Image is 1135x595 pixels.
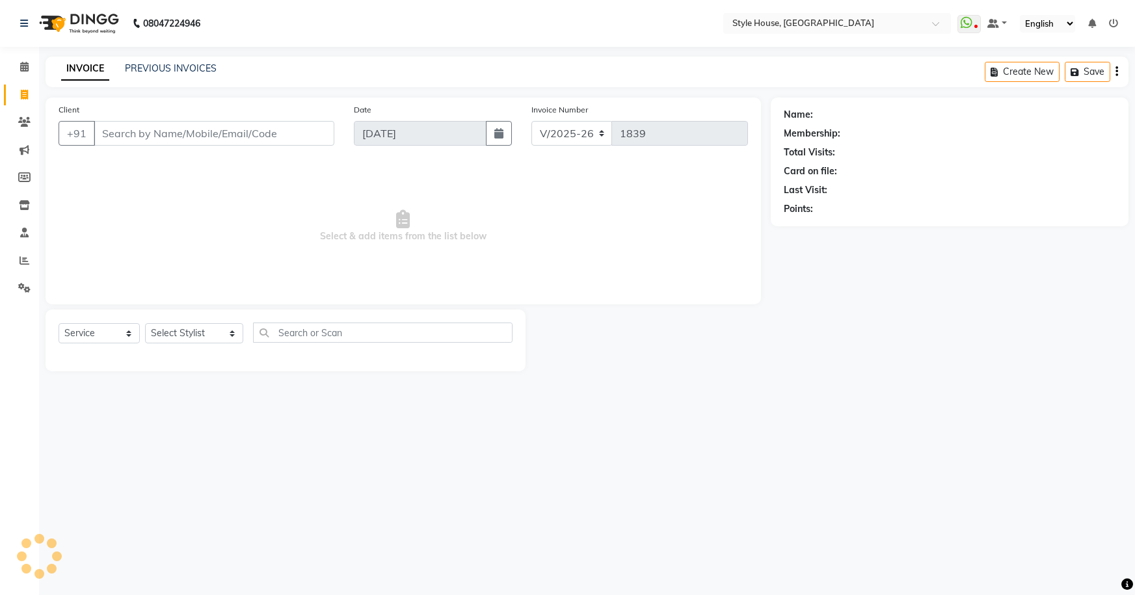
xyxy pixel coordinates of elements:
[61,57,109,81] a: INVOICE
[354,104,371,116] label: Date
[784,183,827,197] div: Last Visit:
[59,121,95,146] button: +91
[985,62,1060,82] button: Create New
[125,62,217,74] a: PREVIOUS INVOICES
[784,165,837,178] div: Card on file:
[784,127,840,140] div: Membership:
[253,323,513,343] input: Search or Scan
[33,5,122,42] img: logo
[784,108,813,122] div: Name:
[531,104,588,116] label: Invoice Number
[59,161,748,291] span: Select & add items from the list below
[143,5,200,42] b: 08047224946
[59,104,79,116] label: Client
[1065,62,1110,82] button: Save
[94,121,334,146] input: Search by Name/Mobile/Email/Code
[784,202,813,216] div: Points:
[784,146,835,159] div: Total Visits:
